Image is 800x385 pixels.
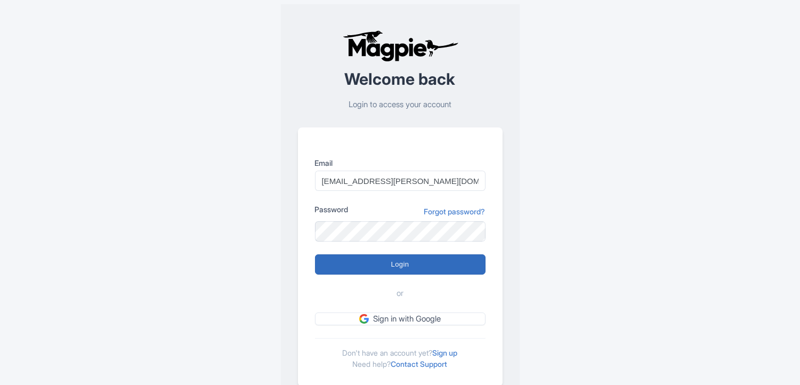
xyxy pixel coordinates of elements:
a: Sign in with Google [315,312,486,326]
h2: Welcome back [298,70,503,88]
a: Sign up [433,348,458,357]
input: you@example.com [315,171,486,191]
span: or [397,287,403,300]
img: google.svg [359,314,369,324]
img: logo-ab69f6fb50320c5b225c76a69d11143b.png [340,30,460,62]
a: Forgot password? [424,206,486,217]
p: Login to access your account [298,99,503,111]
div: Don't have an account yet? Need help? [315,338,486,370]
a: Contact Support [391,359,448,368]
label: Email [315,157,486,169]
label: Password [315,204,349,215]
input: Login [315,254,486,275]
